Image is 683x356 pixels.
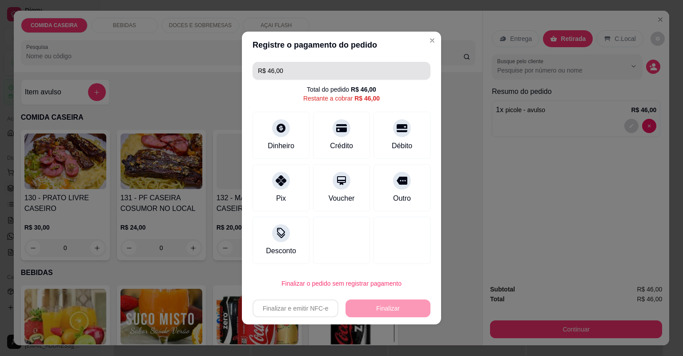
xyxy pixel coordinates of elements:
button: Close [425,33,439,48]
div: Pix [276,193,286,204]
div: Outro [393,193,411,204]
button: Finalizar o pedido sem registrar pagamento [253,275,430,292]
input: Ex.: hambúrguer de cordeiro [258,62,425,80]
div: Crédito [330,141,353,151]
div: Dinheiro [268,141,294,151]
header: Registre o pagamento do pedido [242,32,441,58]
div: Restante a cobrar [303,94,380,103]
div: Voucher [329,193,355,204]
div: Débito [392,141,412,151]
div: Desconto [266,246,296,256]
div: Total do pedido [307,85,376,94]
div: R$ 46,00 [354,94,380,103]
div: R$ 46,00 [351,85,376,94]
